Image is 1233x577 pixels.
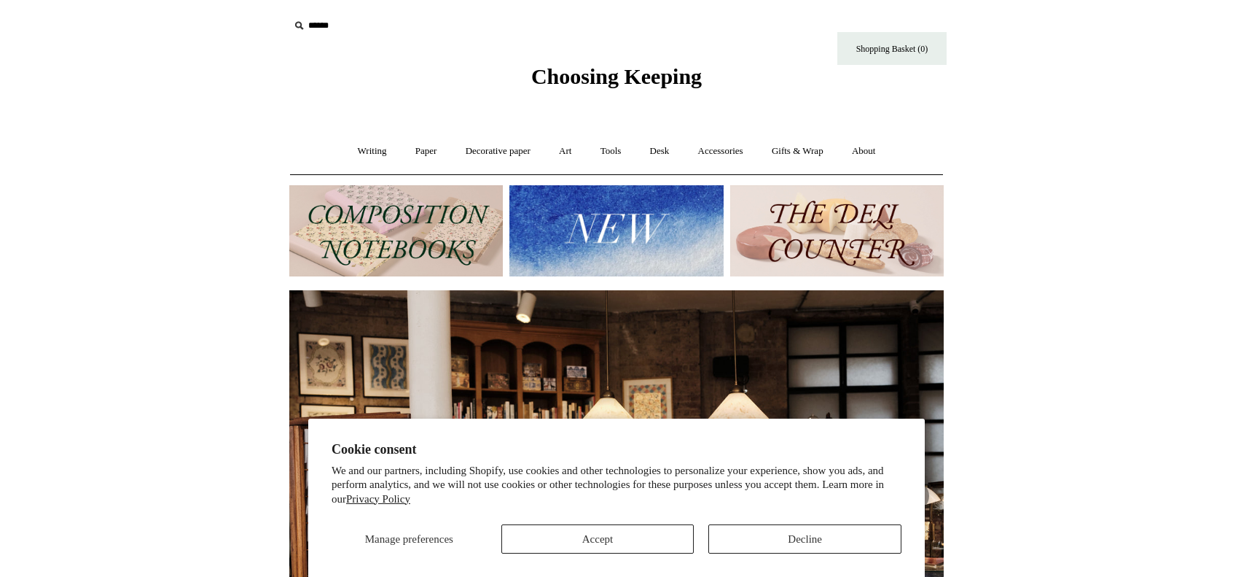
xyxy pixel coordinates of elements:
img: The Deli Counter [730,185,944,276]
a: Choosing Keeping [531,76,702,86]
button: Manage preferences [332,524,487,554]
a: Tools [587,132,635,171]
a: Paper [402,132,450,171]
a: Accessories [685,132,756,171]
h2: Cookie consent [332,442,901,457]
p: We and our partners, including Shopify, use cookies and other technologies to personalize your ex... [332,464,901,507]
button: Accept [501,524,694,554]
a: Desk [637,132,683,171]
span: Choosing Keeping [531,64,702,88]
a: Privacy Policy [346,493,410,505]
a: About [839,132,889,171]
a: Art [546,132,584,171]
img: New.jpg__PID:f73bdf93-380a-4a35-bcfe-7823039498e1 [509,185,723,276]
a: Writing [345,132,400,171]
a: Gifts & Wrap [759,132,837,171]
a: Decorative paper [453,132,544,171]
img: 202302 Composition ledgers.jpg__PID:69722ee6-fa44-49dd-a067-31375e5d54ec [289,185,503,276]
span: Manage preferences [365,533,453,545]
button: Decline [708,524,901,554]
a: Shopping Basket (0) [837,32,947,65]
button: Previous [304,481,333,511]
